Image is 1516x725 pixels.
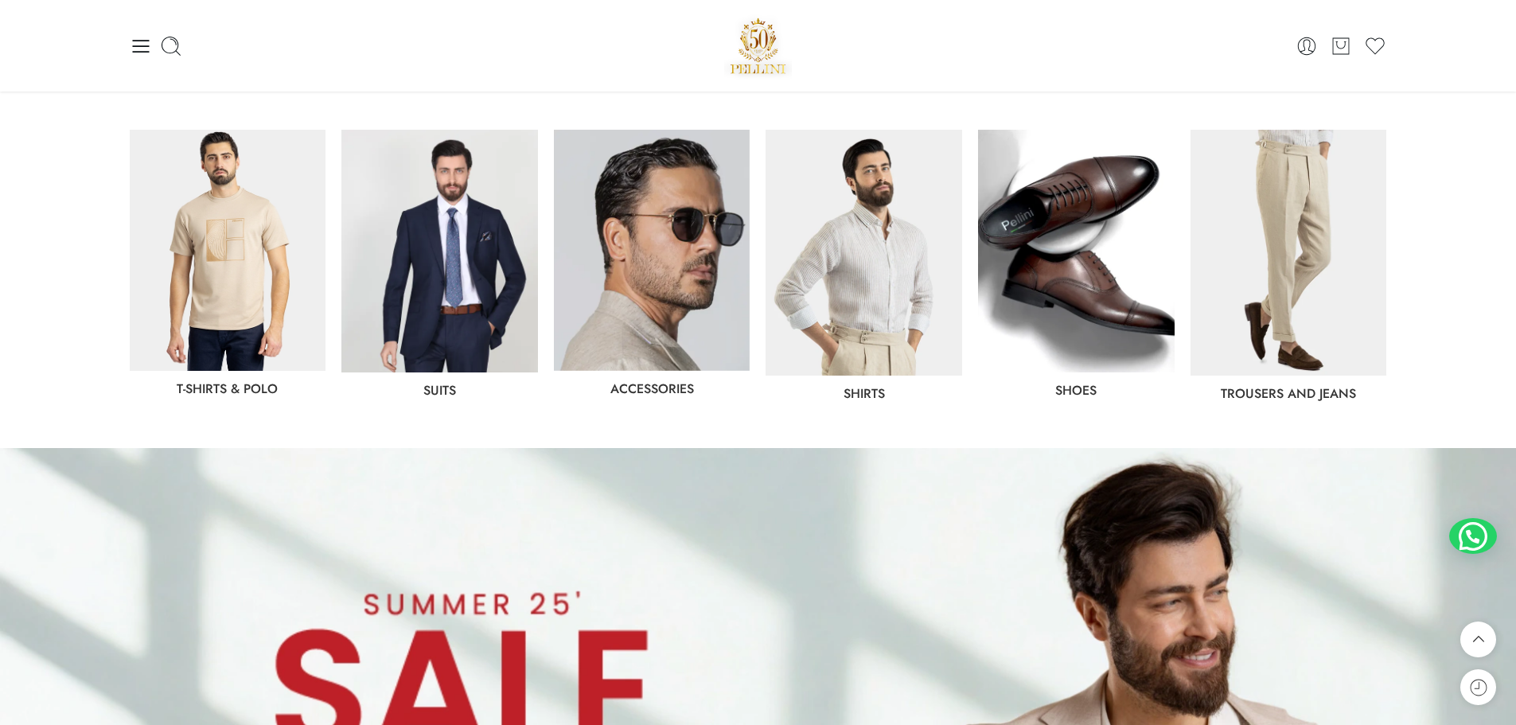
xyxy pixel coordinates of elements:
[177,380,278,398] a: T-Shirts & Polo
[724,12,793,80] a: Pellini -
[1221,384,1356,403] a: Trousers and jeans
[1364,35,1386,57] a: Wishlist
[844,384,885,403] a: Shirts
[423,381,456,400] a: Suits
[130,60,1387,98] h2: shop by category
[610,380,694,398] a: Accessories
[1330,35,1352,57] a: Cart
[724,12,793,80] img: Pellini
[1296,35,1318,57] a: Login / Register
[1055,381,1097,400] a: shoes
